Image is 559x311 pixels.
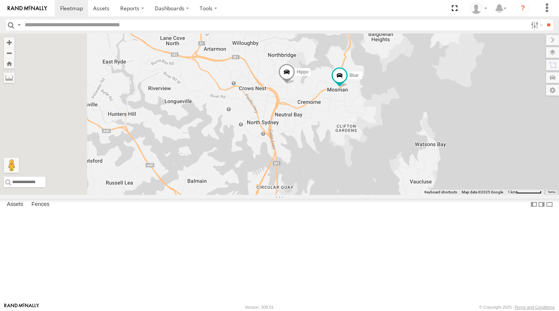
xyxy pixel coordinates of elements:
[8,6,47,11] img: rand-logo.svg
[479,305,555,309] div: © Copyright 2025 -
[245,305,274,309] div: Version: 309.01
[546,199,553,210] label: Hide Summary Table
[508,190,516,194] span: 1 km
[548,191,556,194] a: Terms (opens in new tab)
[28,199,53,210] label: Fences
[505,190,544,195] button: Map scale: 1 km per 63 pixels
[4,303,39,311] a: Visit our Website
[517,2,529,14] i: ?
[16,19,22,30] label: Search Query
[297,69,308,75] span: Hippo
[4,158,19,173] button: Drag Pegman onto the map to open Street View
[538,199,545,210] label: Dock Summary Table to the Right
[462,190,503,194] span: Map data ©2025 Google
[4,58,14,69] button: Zoom Home
[4,37,14,48] button: Zoom in
[530,199,538,210] label: Dock Summary Table to the Left
[515,305,555,309] a: Terms and Conditions
[4,48,14,58] button: Zoom out
[468,3,490,14] div: myBins Admin
[4,72,14,83] label: Measure
[3,199,27,210] label: Assets
[349,73,359,78] span: Blue
[528,19,544,30] label: Search Filter Options
[546,85,559,96] label: Map Settings
[424,190,457,195] button: Keyboard shortcuts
